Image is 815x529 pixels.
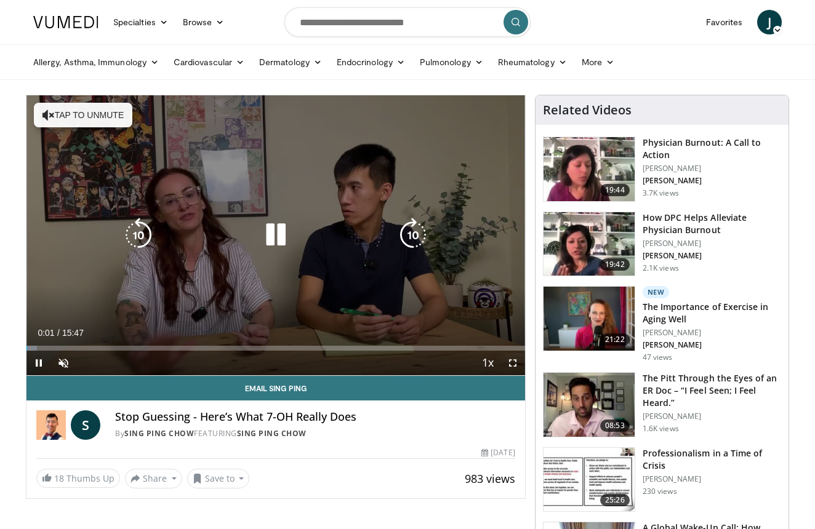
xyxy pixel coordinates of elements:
[62,328,84,338] span: 15:47
[115,428,515,439] div: By FEATURING
[543,372,781,437] a: 08:53 The Pitt Through the Eyes of an ER Doc – “I Feel Seen; I Feel Heard.” [PERSON_NAME] 1.6K views
[643,372,781,409] h3: The Pitt Through the Eyes of an ER Doc – “I Feel Seen; I Feel Heard.”
[284,7,531,37] input: Search topics, interventions
[544,212,635,276] img: 8c03ed1f-ed96-42cb-9200-2a88a5e9b9ab.150x105_q85_crop-smart_upscale.jpg
[166,50,252,74] a: Cardiovascular
[26,346,525,351] div: Progress Bar
[124,428,194,439] a: Sing Ping Chow
[544,137,635,201] img: ae962841-479a-4fc3-abd9-1af602e5c29c.150x105_q85_crop-smart_upscale.jpg
[643,239,781,249] p: [PERSON_NAME]
[757,10,782,34] a: J
[106,10,175,34] a: Specialties
[26,50,166,74] a: Allergy, Asthma, Immunology
[643,251,781,261] p: [PERSON_NAME]
[412,50,491,74] a: Pulmonology
[125,469,182,488] button: Share
[38,328,54,338] span: 0:01
[600,494,630,506] span: 25:26
[544,287,635,351] img: d288e91f-868e-4518-b99c-ec331a88479d.150x105_q85_crop-smart_upscale.jpg
[600,184,630,196] span: 19:44
[643,424,679,434] p: 1.6K views
[699,10,750,34] a: Favorites
[643,164,781,173] p: [PERSON_NAME]
[476,351,500,375] button: Playback Rate
[36,469,120,488] a: 18 Thumbs Up
[34,103,132,127] button: Tap to unmute
[329,50,412,74] a: Endocrinology
[500,351,525,375] button: Fullscreen
[600,258,630,271] span: 19:42
[26,351,51,375] button: Pause
[643,447,781,472] h3: Professionalism in a Time of Crisis
[543,447,781,512] a: 25:26 Professionalism in a Time of Crisis [PERSON_NAME] 230 views
[643,286,670,298] p: New
[33,16,98,28] img: VuMedi Logo
[643,352,673,362] p: 47 views
[643,412,781,421] p: [PERSON_NAME]
[54,472,64,484] span: 18
[57,328,60,338] span: /
[643,340,781,350] p: [PERSON_NAME]
[574,50,622,74] a: More
[465,471,515,486] span: 983 views
[643,474,781,484] p: [PERSON_NAME]
[175,10,232,34] a: Browse
[26,376,525,400] a: Email Sing Ping
[252,50,329,74] a: Dermatology
[600,333,630,346] span: 21:22
[643,212,781,236] h3: How DPC Helps Alleviate Physician Burnout
[643,328,781,338] p: [PERSON_NAME]
[36,410,66,440] img: Sing Ping Chow
[26,95,525,376] video-js: Video Player
[237,428,307,439] a: Sing Ping Chow
[543,103,632,117] h4: Related Videos
[643,137,781,161] h3: Physician Burnout: A Call to Action
[544,373,635,437] img: deacb99e-802d-4184-8862-86b5a16472a1.150x105_q85_crop-smart_upscale.jpg
[543,212,781,277] a: 19:42 How DPC Helps Alleviate Physician Burnout [PERSON_NAME] [PERSON_NAME] 2.1K views
[115,410,515,424] h4: Stop Guessing - Here’s What 7-OH Really Does
[643,188,679,198] p: 3.7K views
[643,301,781,325] h3: The Importance of Exercise in Aging Well
[543,137,781,202] a: 19:44 Physician Burnout: A Call to Action [PERSON_NAME] [PERSON_NAME] 3.7K views
[71,410,100,440] a: S
[643,263,679,273] p: 2.1K views
[544,448,635,512] img: 61bec8e7-4634-419f-929c-a42a8f9497b1.150x105_q85_crop-smart_upscale.jpg
[643,176,781,186] p: [PERSON_NAME]
[481,447,515,458] div: [DATE]
[643,487,677,496] p: 230 views
[543,286,781,362] a: 21:22 New The Importance of Exercise in Aging Well [PERSON_NAME] [PERSON_NAME] 47 views
[51,351,76,375] button: Unmute
[187,469,250,488] button: Save to
[600,420,630,432] span: 08:53
[491,50,574,74] a: Rheumatology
